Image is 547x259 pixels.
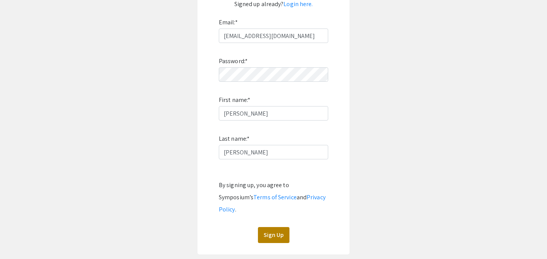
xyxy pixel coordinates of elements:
[6,225,32,253] iframe: Chat
[219,179,328,216] div: By signing up, you agree to Symposium’s and .
[219,94,250,106] label: First name:
[219,16,238,29] label: Email:
[219,193,326,213] a: Privacy Policy
[219,55,248,67] label: Password:
[258,227,289,243] button: Sign Up
[253,193,297,201] a: Terms of Service
[219,133,250,145] label: Last name:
